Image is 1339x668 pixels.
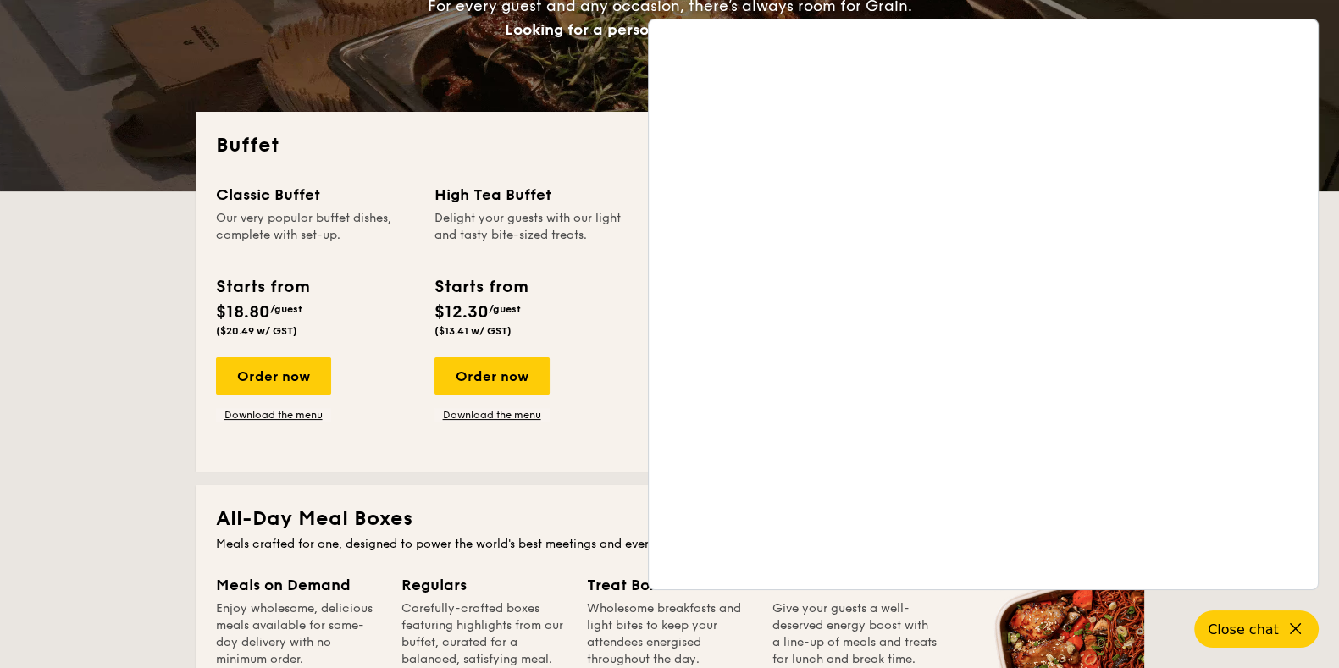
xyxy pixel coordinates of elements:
div: Wholesome breakfasts and light bites to keep your attendees energised throughout the day. [587,600,752,668]
h2: All-Day Meal Boxes [216,505,1124,533]
div: Treat Box [587,573,752,597]
span: Close chat [1208,621,1279,638]
div: Order now [216,357,331,395]
div: Classic Buffet [216,183,414,207]
h2: Buffet [216,132,1124,159]
span: ($20.49 w/ GST) [216,325,297,337]
div: Our very popular buffet dishes, complete with set-up. [216,210,414,261]
div: Regulars [401,573,567,597]
div: Enjoy wholesome, delicious meals available for same-day delivery with no minimum order. [216,600,381,668]
div: High Tea Buffet [434,183,633,207]
div: Meals crafted for one, designed to power the world's best meetings and events. [216,536,1124,553]
a: Download the menu [434,408,550,422]
span: /guest [270,303,302,315]
div: Delight your guests with our light and tasty bite-sized treats. [434,210,633,261]
span: $12.30 [434,302,489,323]
span: Looking for a personalised touch? [505,20,757,39]
span: ($13.41 w/ GST) [434,325,512,337]
div: Carefully-crafted boxes featuring highlights from our buffet, curated for a balanced, satisfying ... [401,600,567,668]
div: Starts from [434,274,527,300]
a: Download the menu [216,408,331,422]
div: Starts from [216,274,308,300]
span: /guest [489,303,521,315]
div: Meals on Demand [216,573,381,597]
div: Give your guests a well-deserved energy boost with a line-up of meals and treats for lunch and br... [772,600,938,668]
div: Order now [434,357,550,395]
button: Close chat [1194,610,1319,648]
span: $18.80 [216,302,270,323]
